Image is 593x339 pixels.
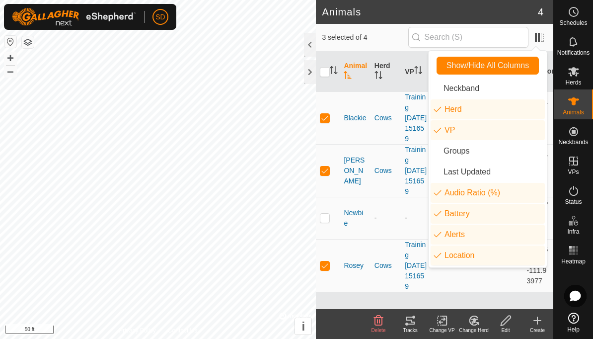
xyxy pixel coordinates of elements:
[431,225,545,245] li: animal.label.alerts
[344,113,366,123] span: Blackie
[565,199,582,205] span: Status
[302,320,305,333] span: i
[557,50,590,56] span: Notifications
[431,120,545,140] li: vp.label.vp
[561,258,586,264] span: Heatmap
[4,52,16,64] button: +
[168,326,197,335] a: Contact Us
[401,52,431,92] th: VP
[344,155,366,186] span: [PERSON_NAME]
[431,99,545,119] li: mob.label.mob
[458,327,490,334] div: Change Herd
[565,80,581,85] span: Herds
[431,79,545,98] li: neckband.label.title
[431,204,545,224] li: neckband.label.battery
[431,246,545,265] li: common.label.location
[567,229,579,235] span: Infra
[567,327,580,333] span: Help
[22,36,34,48] button: Map Layers
[405,146,427,195] a: Training [DATE] 151659
[446,61,529,70] span: Show/Hide All Columns
[12,8,136,26] img: Gallagher Logo
[554,309,593,337] a: Help
[374,113,397,123] div: Cows
[558,139,588,145] span: Neckbands
[119,326,156,335] a: Privacy Policy
[295,318,311,335] button: i
[374,73,382,81] p-sorticon: Activate to sort
[490,327,521,334] div: Edit
[4,65,16,77] button: –
[435,261,449,269] span: TBD
[344,208,366,229] span: Newbie
[563,109,584,115] span: Animals
[4,36,16,48] button: Reset Map
[322,6,537,18] h2: Animals
[374,260,397,271] div: Cows
[408,27,528,48] input: Search (S)
[431,183,545,203] li: enum.columnList.audioRatio
[437,57,539,75] button: Show/Hide All Columns
[405,93,427,143] a: Training [DATE] 151659
[344,260,364,271] span: Rosey
[374,213,397,223] div: -
[431,141,545,161] li: common.btn.groups
[405,214,407,222] app-display-virtual-paddock-transition: -
[374,166,397,176] div: Cows
[322,32,408,43] span: 3 selected of 4
[330,68,338,76] p-sorticon: Activate to sort
[431,162,545,182] li: enum.columnList.lastUpdated
[405,241,427,290] a: Training [DATE] 151659
[559,20,587,26] span: Schedules
[414,68,422,76] p-sorticon: Activate to sort
[521,327,553,334] div: Create
[538,4,543,19] span: 4
[426,327,458,334] div: Change VP
[394,327,426,334] div: Tracks
[371,328,386,333] span: Delete
[340,52,370,92] th: Animal
[344,73,352,81] p-sorticon: Activate to sort
[568,169,579,175] span: VPs
[371,52,401,92] th: Herd
[155,12,165,22] span: SD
